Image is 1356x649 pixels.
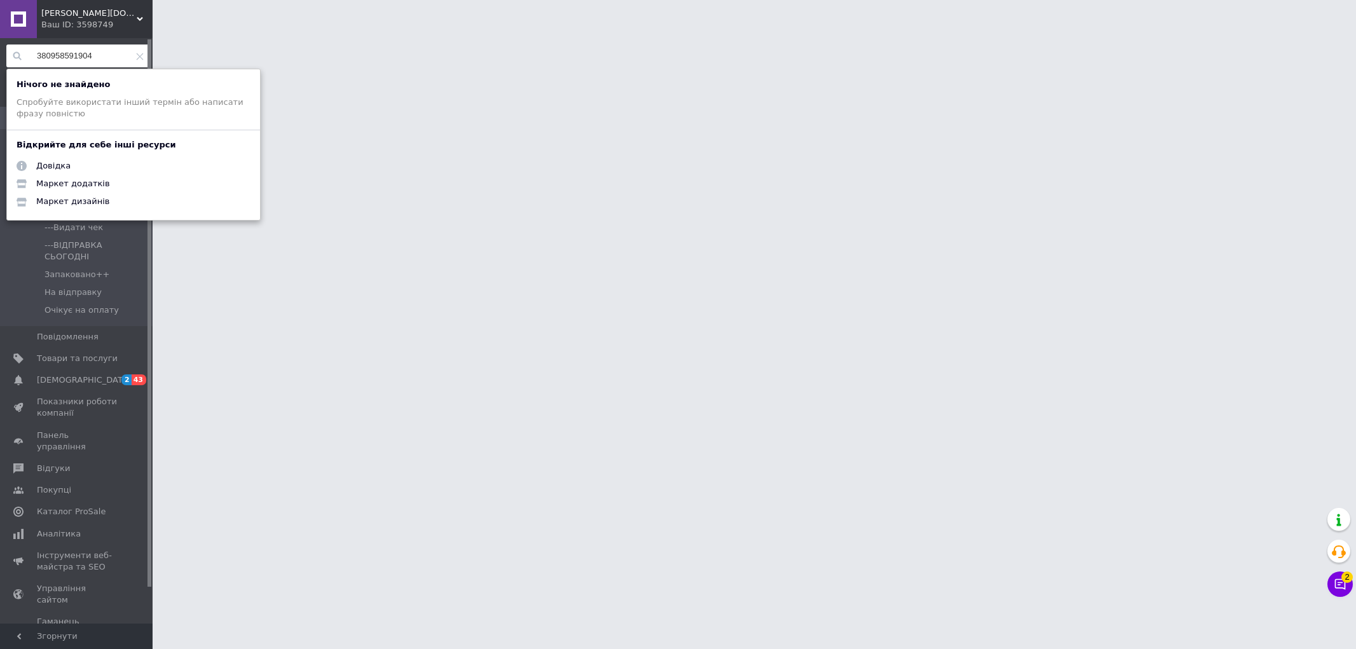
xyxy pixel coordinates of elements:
span: Показники роботи компанії [37,396,118,419]
span: Аналітика [37,528,81,540]
span: 43 [132,374,146,385]
a: Маркет додатків [7,175,120,193]
span: [DEMOGRAPHIC_DATA] [37,374,131,386]
span: Очікує на оплату [45,304,119,316]
span: Каталог ProSale [37,506,106,517]
div: Нічого не знайдено [17,79,250,90]
span: 2 [121,374,132,385]
span: Запаковано++ [45,269,109,280]
button: Чат з покупцем2 [1327,571,1353,597]
span: Гаманець компанії [37,616,118,639]
div: Маркет дизайнів [27,193,120,210]
a: Довідка [7,157,80,175]
span: Управління сайтом [37,583,118,606]
span: На відправку [45,287,102,298]
div: Ваш ID: 3598749 [41,19,153,31]
div: Відкрийте для себе інші ресурси [7,139,186,151]
a: Маркет дизайнів [7,193,120,210]
span: 2 [1341,571,1353,583]
div: Маркет додатків [27,175,120,193]
span: Rybka.in.ua [41,8,137,19]
span: Інструменти веб-майстра та SEO [37,550,118,573]
span: Відгуки [37,463,70,474]
span: Панель управління [37,430,118,453]
div: Спробуйте використати інший термін або написати фразу повністю [7,69,260,120]
input: Пошук [6,44,150,67]
span: ---ВІДПРАВКА СЬОГОДНІ [45,240,149,263]
span: ---Видати чек [45,222,103,233]
span: Повідомлення [37,331,99,343]
span: Товари та послуги [37,353,118,364]
div: Довідка [27,157,80,175]
span: Покупці [37,484,71,496]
